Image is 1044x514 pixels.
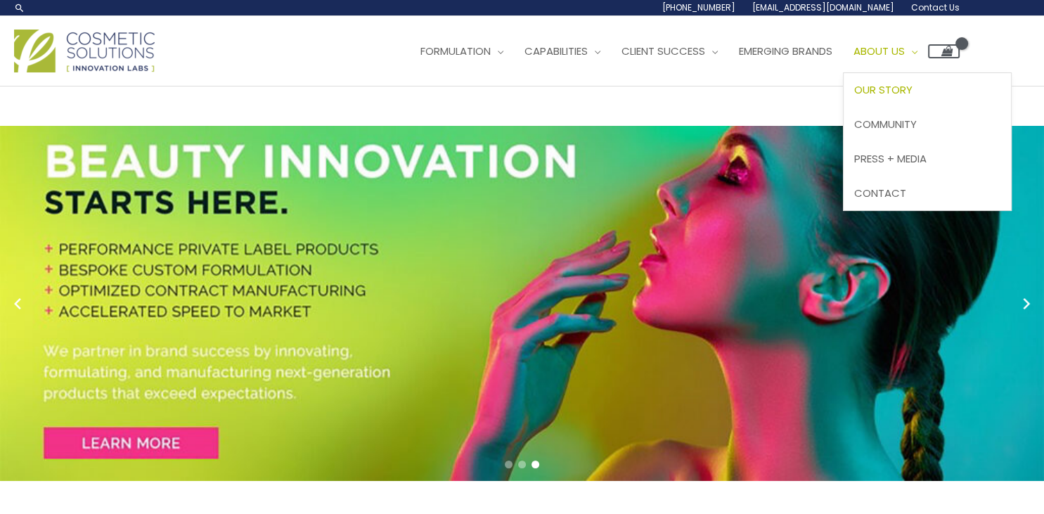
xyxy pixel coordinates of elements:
button: Previous slide [7,293,28,314]
span: Go to slide 3 [531,461,539,468]
span: Go to slide 2 [518,461,526,468]
a: Search icon link [14,2,25,13]
span: Community [854,117,917,131]
span: Emerging Brands [739,44,832,58]
span: Contact Us [911,1,960,13]
a: Capabilities [514,30,611,72]
a: Formulation [410,30,514,72]
a: Our Story [844,73,1011,108]
a: About Us [843,30,928,72]
span: Our Story [854,82,913,97]
span: Press + Media [854,151,927,166]
a: Emerging Brands [728,30,843,72]
img: Cosmetic Solutions Logo [14,30,155,72]
span: Capabilities [524,44,588,58]
a: Press + Media [844,141,1011,176]
span: [PHONE_NUMBER] [662,1,735,13]
span: Go to slide 1 [505,461,513,468]
a: Client Success [611,30,728,72]
span: About Us [853,44,905,58]
a: Community [844,108,1011,142]
a: Contact [844,176,1011,210]
nav: Site Navigation [399,30,960,72]
span: [EMAIL_ADDRESS][DOMAIN_NAME] [752,1,894,13]
span: Contact [854,186,906,200]
span: Formulation [420,44,491,58]
a: View Shopping Cart, empty [928,44,960,58]
span: Client Success [621,44,705,58]
button: Next slide [1016,293,1037,314]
